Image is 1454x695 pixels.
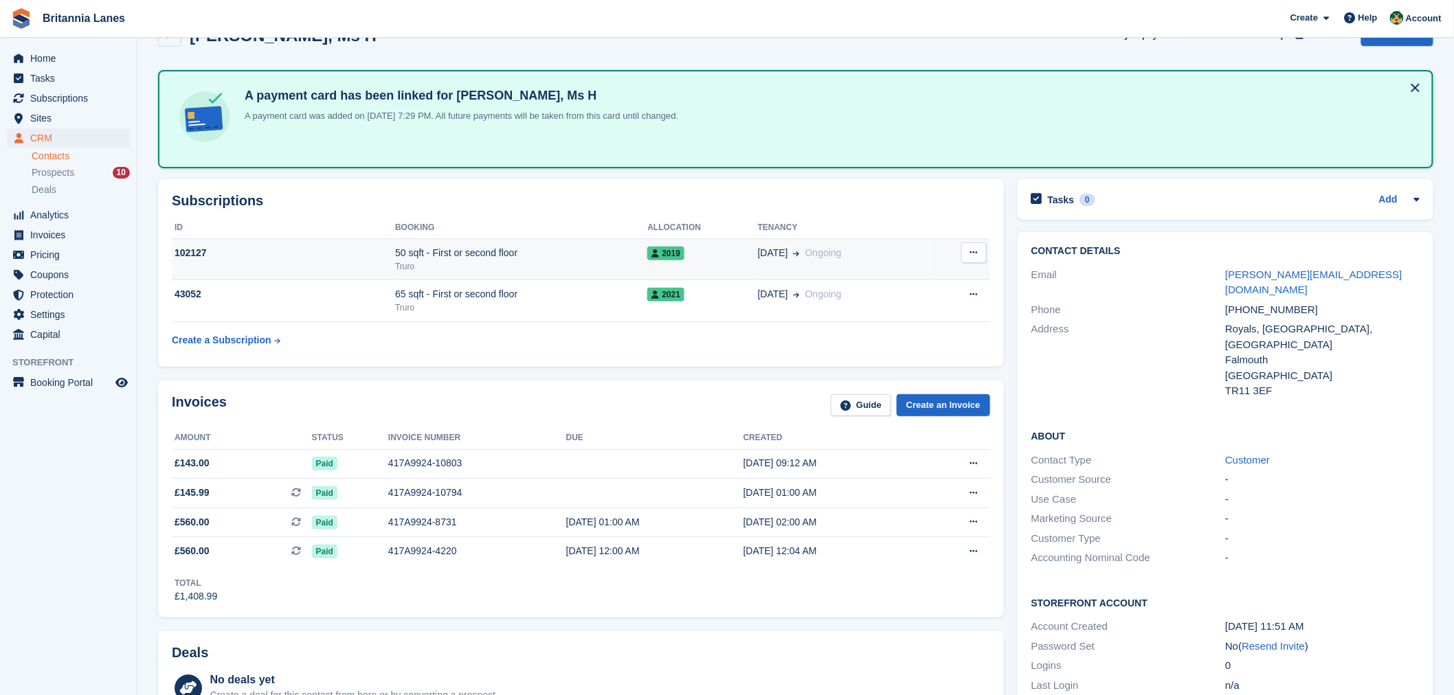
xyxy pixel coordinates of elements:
div: [DATE] 01:00 AM [566,515,743,529]
div: [DATE] 09:12 AM [743,456,921,470]
span: Account [1406,12,1442,25]
div: [DATE] 12:04 AM [743,544,921,558]
div: n/a [1225,678,1420,694]
h2: About [1031,429,1420,442]
th: Amount [172,427,312,449]
span: Pricing [30,245,113,264]
span: £145.99 [175,486,210,500]
span: [DATE] [758,246,788,260]
div: 417A9924-10794 [388,486,566,500]
a: menu [7,325,130,344]
h2: Contact Details [1031,246,1420,257]
a: menu [7,265,130,284]
div: Royals, [GEOGRAPHIC_DATA], [GEOGRAPHIC_DATA] [1225,321,1420,352]
a: menu [7,69,130,88]
div: - [1225,472,1420,488]
th: Tenancy [758,217,931,239]
h2: Invoices [172,394,227,417]
h4: A payment card has been linked for [PERSON_NAME], Ms H [239,88,678,104]
a: Create a Subscription [172,328,280,353]
div: 102127 [172,246,395,260]
span: Create [1290,11,1318,25]
a: Resend Invite [1242,640,1306,652]
a: Contacts [32,150,130,163]
a: menu [7,373,130,392]
h2: Subscriptions [172,193,990,209]
div: [DATE] 11:51 AM [1225,619,1420,635]
span: Paid [312,457,337,470]
span: £560.00 [175,515,210,529]
div: Customer Type [1031,531,1226,547]
div: 417A9924-4220 [388,544,566,558]
span: 2019 [647,247,684,260]
div: Account Created [1031,619,1226,635]
a: Customer [1225,454,1270,466]
span: ( ) [1239,640,1309,652]
a: Prospects 10 [32,166,130,180]
a: menu [7,245,130,264]
div: Accounting Nominal Code [1031,550,1226,566]
span: Coupons [30,265,113,284]
a: menu [7,89,130,108]
span: Paid [312,516,337,529]
a: Create an Invoice [897,394,990,417]
div: [PHONE_NUMBER] [1225,302,1420,318]
img: Nathan Kellow [1390,11,1404,25]
span: Deals [32,183,56,196]
div: - [1225,531,1420,547]
p: A payment card was added on [DATE] 7:29 PM. All future payments will be taken from this card unti... [239,109,678,123]
div: [GEOGRAPHIC_DATA] [1225,368,1420,384]
th: Booking [395,217,647,239]
span: Booking Portal [30,373,113,392]
div: 10 [113,167,130,179]
a: menu [7,49,130,68]
div: - [1225,511,1420,527]
span: Home [30,49,113,68]
div: [DATE] 01:00 AM [743,486,921,500]
div: 50 sqft - First or second floor [395,246,647,260]
span: Settings [30,305,113,324]
span: Tasks [30,69,113,88]
th: Invoice number [388,427,566,449]
div: Create a Subscription [172,333,271,347]
h2: Tasks [1048,194,1075,206]
div: Customer Source [1031,472,1226,488]
img: stora-icon-8386f47178a22dfd0bd8f6a31ec36ba5ce8667c1dd55bd0f319d3a0aa187defe.svg [11,8,32,29]
span: Protection [30,285,113,304]
div: 417A9924-8731 [388,515,566,529]
a: [PERSON_NAME][EMAIL_ADDRESS][DOMAIN_NAME] [1225,269,1402,296]
a: menu [7,225,130,244]
h2: Deals [172,645,208,661]
span: Paid [312,545,337,558]
div: 0 [1225,658,1420,674]
div: 0 [1080,194,1095,206]
a: Add [1379,192,1398,208]
span: Analytics [30,205,113,225]
div: Phone [1031,302,1226,318]
div: Use Case [1031,492,1226,508]
div: Address [1031,321,1226,399]
span: Paid [312,486,337,500]
span: 2021 [647,288,684,301]
a: menu [7,109,130,128]
a: menu [7,305,130,324]
span: Help [1358,11,1378,25]
div: No [1225,639,1420,654]
div: 65 sqft - First or second floor [395,287,647,301]
div: £1,408.99 [175,589,217,604]
h2: Storefront Account [1031,595,1420,609]
div: TR11 3EF [1225,383,1420,399]
div: Truro [395,301,647,314]
div: [DATE] 02:00 AM [743,515,921,529]
span: CRM [30,128,113,148]
a: Guide [831,394,891,417]
span: Capital [30,325,113,344]
span: Invoices [30,225,113,244]
th: Created [743,427,921,449]
a: menu [7,128,130,148]
th: Due [566,427,743,449]
span: £143.00 [175,456,210,470]
span: Ongoing [805,247,842,258]
div: Truro [395,260,647,273]
th: Allocation [647,217,757,239]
